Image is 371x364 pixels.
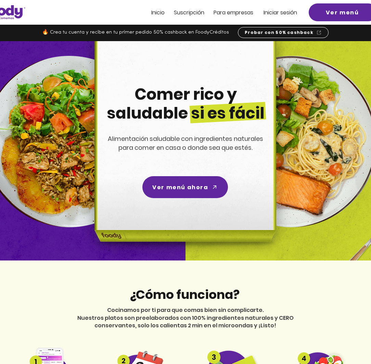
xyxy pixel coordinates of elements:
span: Ver menú ahora [152,183,208,192]
a: Iniciar sesión [264,10,297,15]
span: Alimentación saludable con ingredientes naturales para comer en casa o donde sea que estés. [108,134,263,152]
span: Pa [214,9,220,16]
span: Suscripción [174,9,204,16]
a: Suscripción [174,10,204,15]
a: Ver menú ahora [142,176,228,198]
span: Nuestros platos son preelaborados con 100% ingredientes naturales y CERO conservantes, solo los c... [77,314,294,329]
img: headline-center-compress.png [75,41,293,260]
span: Inicio [151,9,165,16]
span: Cocinamos por ti para que comas bien sin complicarte. [107,306,264,314]
span: ra empresas [220,9,253,16]
span: Ver menú [326,8,359,17]
a: Inicio [151,10,165,15]
a: Para empresas [214,10,253,15]
span: 🔥 Crea tu cuenta y recibe en tu primer pedido 50% cashback en FoodyCréditos [42,30,229,35]
iframe: Messagebird Livechat Widget [331,324,364,357]
a: Probar con 50% cashback [238,27,329,38]
span: Probar con 50% cashback [245,29,314,36]
span: Iniciar sesión [264,9,297,16]
span: ¿Cómo funciona? [129,286,240,303]
span: Comer rico y saludable si es fácil [107,83,265,124]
